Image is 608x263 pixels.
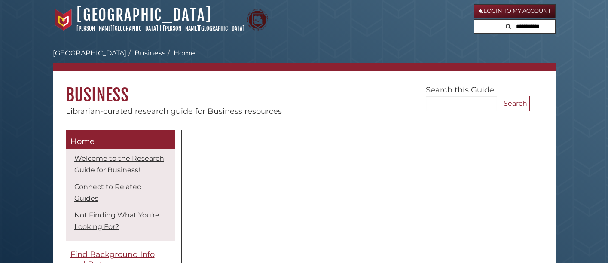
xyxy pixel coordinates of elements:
a: Welcome to the Research Guide for Business! [74,154,164,174]
a: Not Finding What You're Looking For? [74,211,159,231]
a: Connect to Related Guides [74,183,142,202]
li: Home [165,48,195,58]
h1: Business [53,71,556,106]
span: Librarian-curated research guide for Business resources [66,107,282,116]
a: [PERSON_NAME][GEOGRAPHIC_DATA] [163,25,244,32]
a: [GEOGRAPHIC_DATA] [53,49,126,57]
a: Login to My Account [474,4,556,18]
button: Search [501,96,530,111]
a: Business [134,49,165,57]
span: Home [70,137,95,146]
img: Calvin University [53,9,74,31]
button: Search [503,20,513,31]
nav: breadcrumb [53,48,556,71]
i: Search [506,24,511,29]
a: [GEOGRAPHIC_DATA] [76,6,212,24]
a: [PERSON_NAME][GEOGRAPHIC_DATA] [76,25,158,32]
img: Calvin Theological Seminary [247,9,268,31]
a: Home [66,130,175,149]
span: | [159,25,162,32]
